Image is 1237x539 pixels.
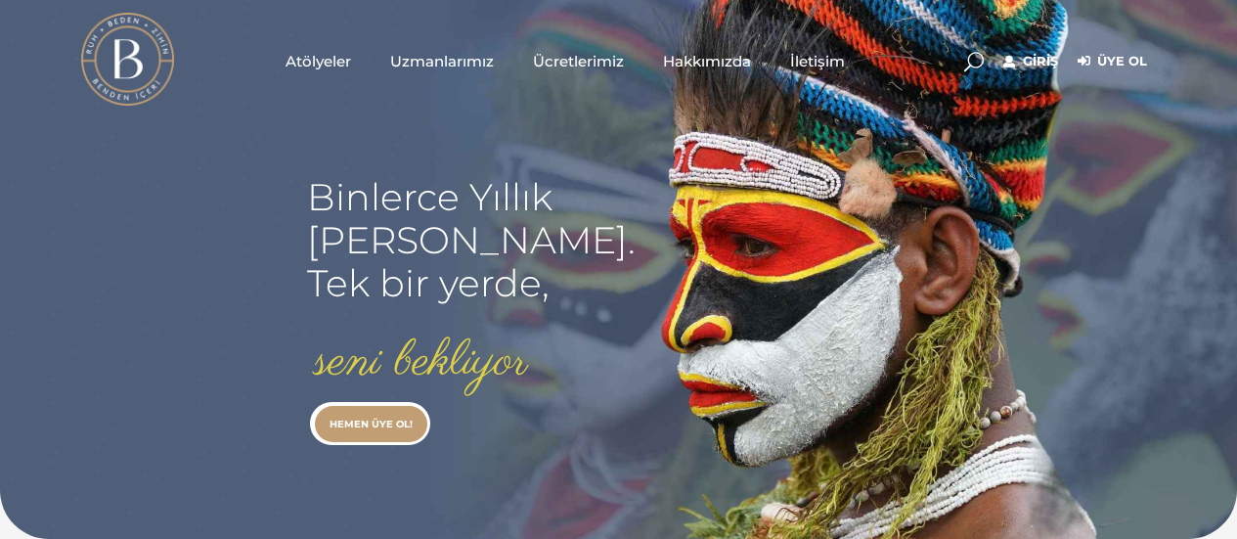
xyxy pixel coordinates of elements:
img: light logo [81,13,174,106]
a: Giriş [1003,50,1058,73]
a: İletişim [771,12,864,110]
span: Ücretlerimiz [533,50,624,72]
span: Hakkımızda [663,50,751,72]
a: Atölyeler [266,12,371,110]
a: Uzmanlarımız [371,12,513,110]
a: Hakkımızda [643,12,771,110]
rs-layer: seni bekliyor [315,335,528,389]
span: İletişim [790,50,845,72]
span: Uzmanlarımız [390,50,494,72]
a: HEMEN ÜYE OL! [315,406,427,442]
rs-layer: Binlerce Yıllık [PERSON_NAME]. Tek bir yerde, [307,176,636,305]
span: Atölyeler [286,50,351,72]
a: Üye Ol [1078,50,1147,73]
a: Ücretlerimiz [513,12,643,110]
